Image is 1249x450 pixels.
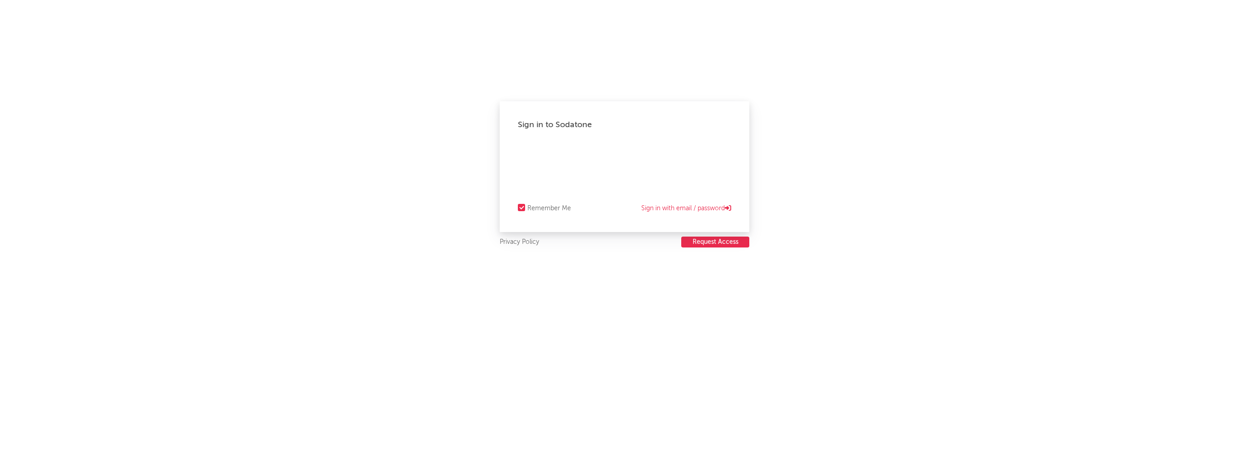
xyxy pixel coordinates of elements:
[518,119,731,130] div: Sign in to Sodatone
[681,237,749,247] button: Request Access
[641,203,731,214] a: Sign in with email / password
[500,237,539,248] a: Privacy Policy
[527,203,571,214] div: Remember Me
[681,237,749,248] a: Request Access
